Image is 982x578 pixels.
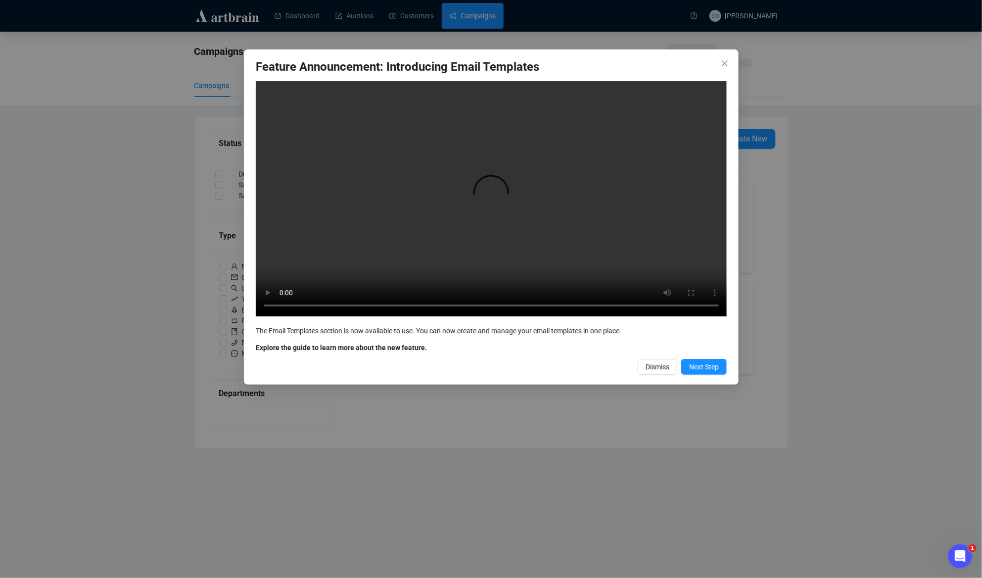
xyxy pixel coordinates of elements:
[681,359,727,375] button: Next Step
[948,544,972,568] iframe: Intercom live chat
[646,361,669,372] span: Dismiss
[717,55,733,71] button: Close
[256,325,727,336] div: The Email Templates section is now available to use. You can now create and manage your email tem...
[721,59,729,67] span: close
[256,59,727,75] h3: Feature Announcement: Introducing Email Templates
[256,344,427,352] b: Explore the guide to learn more about the new feature.
[638,359,677,375] button: Dismiss
[689,361,719,372] span: Next Step
[969,544,977,552] span: 1
[256,81,727,316] video: Your browser does not support the video tag.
